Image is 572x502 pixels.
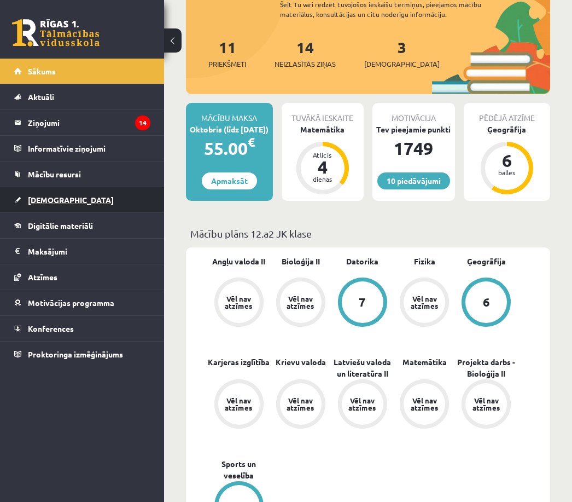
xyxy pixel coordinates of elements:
[14,290,150,315] a: Motivācijas programma
[347,397,378,411] div: Vēl nav atzīmes
[456,379,517,431] a: Vēl nav atzīmes
[394,379,456,431] a: Vēl nav atzīmes
[491,152,523,169] div: 6
[464,103,551,124] div: Pēdējā atzīme
[28,221,93,230] span: Digitālie materiāli
[208,356,270,368] a: Karjeras izglītība
[28,298,114,308] span: Motivācijas programma
[331,278,393,329] a: 7
[275,59,336,70] span: Neizlasītās ziņas
[409,397,440,411] div: Vēl nav atzīmes
[14,187,150,212] a: [DEMOGRAPHIC_DATA]
[186,135,273,161] div: 55.00
[282,124,364,196] a: Matemātika Atlicis 4 dienas
[359,296,366,308] div: 7
[28,324,74,333] span: Konferences
[402,356,447,368] a: Matemātika
[186,124,273,135] div: Oktobris (līdz [DATE])
[190,226,546,241] p: Mācību plāns 12.a2 JK klase
[276,356,326,368] a: Krievu valoda
[14,161,150,187] a: Mācību resursi
[28,169,81,179] span: Mācību resursi
[464,124,551,135] div: Ģeogrāfija
[306,152,339,158] div: Atlicis
[364,37,440,70] a: 3[DEMOGRAPHIC_DATA]
[208,379,270,431] a: Vēl nav atzīmes
[282,124,364,135] div: Matemātika
[208,37,246,70] a: 11Priekšmeti
[212,256,265,267] a: Angļu valoda II
[208,59,246,70] span: Priekšmeti
[14,84,150,109] a: Aktuāli
[364,59,440,70] span: [DEMOGRAPHIC_DATA]
[306,176,339,182] div: dienas
[28,92,54,102] span: Aktuāli
[224,397,254,411] div: Vēl nav atzīmes
[282,103,364,124] div: Tuvākā ieskaite
[483,296,490,308] div: 6
[14,316,150,341] a: Konferences
[456,278,517,329] a: 6
[224,295,254,309] div: Vēl nav atzīmes
[186,103,273,124] div: Mācību maksa
[464,124,551,196] a: Ģeogrāfija 6 balles
[275,37,336,70] a: 14Neizlasītās ziņas
[270,379,331,431] a: Vēl nav atzīmes
[135,116,150,130] i: 14
[28,66,56,76] span: Sākums
[28,349,123,359] span: Proktoringa izmēģinājums
[28,272,57,282] span: Atzīmes
[331,379,393,431] a: Vēl nav atzīmes
[285,397,316,411] div: Vēl nav atzīmes
[14,136,150,161] a: Informatīvie ziņojumi
[331,356,393,379] a: Latviešu valoda un literatūra II
[28,195,114,205] span: [DEMOGRAPHIC_DATA]
[456,356,517,379] a: Projekta darbs - Bioloģija II
[14,110,150,135] a: Ziņojumi14
[471,397,501,411] div: Vēl nav atzīmes
[14,59,150,84] a: Sākums
[372,103,455,124] div: Motivācija
[306,158,339,176] div: 4
[28,136,150,161] legend: Informatīvie ziņojumi
[377,172,450,189] a: 10 piedāvājumi
[14,239,150,264] a: Maksājumi
[346,256,378,267] a: Datorika
[14,342,150,367] a: Proktoringa izmēģinājums
[491,169,523,176] div: balles
[202,172,257,189] a: Apmaksāt
[14,264,150,290] a: Atzīmes
[282,256,320,267] a: Bioloģija II
[208,278,270,329] a: Vēl nav atzīmes
[14,213,150,238] a: Digitālie materiāli
[394,278,456,329] a: Vēl nav atzīmes
[414,256,435,267] a: Fizika
[12,19,100,47] a: Rīgas 1. Tālmācības vidusskola
[467,256,506,267] a: Ģeogrāfija
[285,295,316,309] div: Vēl nav atzīmes
[248,134,255,150] span: €
[208,458,270,481] a: Sports un veselība
[28,110,150,135] legend: Ziņojumi
[28,239,150,264] legend: Maksājumi
[372,124,455,135] div: Tev pieejamie punkti
[372,135,455,161] div: 1749
[270,278,331,329] a: Vēl nav atzīmes
[409,295,440,309] div: Vēl nav atzīmes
